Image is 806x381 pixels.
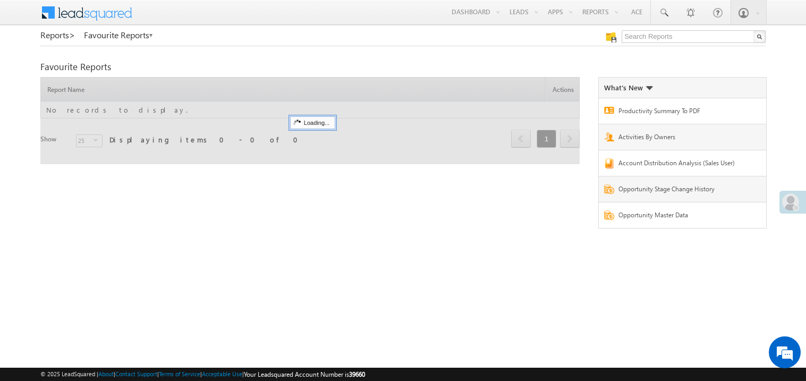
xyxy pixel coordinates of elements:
[40,62,766,72] div: Favourite Reports
[84,30,154,40] a: Favourite Reports
[618,158,743,171] a: Account Distribution Analysis (Sales User)
[202,370,242,377] a: Acceptable Use
[98,370,114,377] a: About
[646,86,653,90] img: What's new
[244,370,365,378] span: Your Leadsquared Account Number is
[290,116,335,129] div: Loading...
[159,370,200,377] a: Terms of Service
[115,370,157,377] a: Contact Support
[40,369,365,379] span: © 2025 LeadSquared | | | | |
[622,30,766,43] input: Search Reports
[40,30,75,40] a: Reports>
[604,210,614,220] img: Report
[349,370,365,378] span: 39660
[604,158,614,168] img: Report
[69,29,75,41] span: >
[604,132,614,141] img: Report
[604,184,614,194] img: Report
[618,106,743,118] a: Productivity Summary To PDF
[618,184,743,197] a: Opportunity Stage Change History
[618,132,743,145] a: Activities By Owners
[604,107,614,114] img: Report
[618,210,743,223] a: Opportunity Master Data
[606,32,616,43] img: Manage all your saved reports!
[604,83,653,92] div: What's New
